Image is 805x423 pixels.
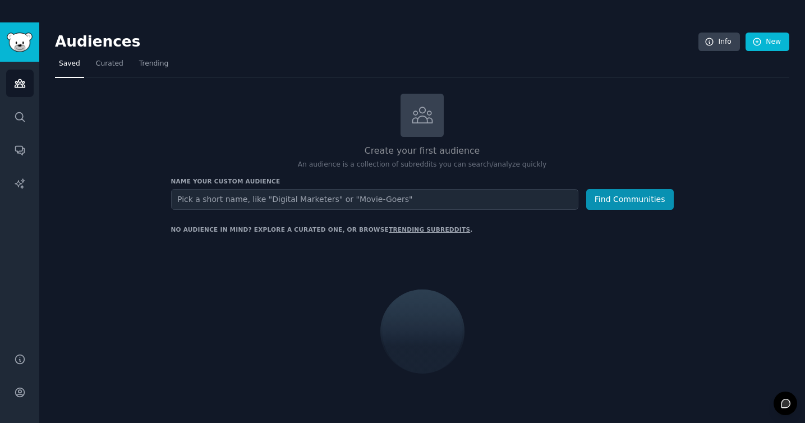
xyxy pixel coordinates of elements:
a: Info [698,33,740,52]
a: New [746,33,789,52]
a: Trending [135,55,172,78]
div: No audience in mind? Explore a curated one, or browse . [171,226,473,233]
span: Trending [139,59,168,69]
a: Saved [55,55,84,78]
h2: Audiences [55,33,698,51]
span: Curated [96,59,123,69]
a: Curated [92,55,127,78]
a: trending subreddits [389,226,470,233]
img: GummySearch logo [7,33,33,52]
input: Pick a short name, like "Digital Marketers" or "Movie-Goers" [171,189,578,210]
h3: Name your custom audience [171,177,674,185]
h2: Create your first audience [171,144,674,158]
button: Find Communities [586,189,674,210]
p: An audience is a collection of subreddits you can search/analyze quickly [171,160,674,170]
span: Saved [59,59,80,69]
